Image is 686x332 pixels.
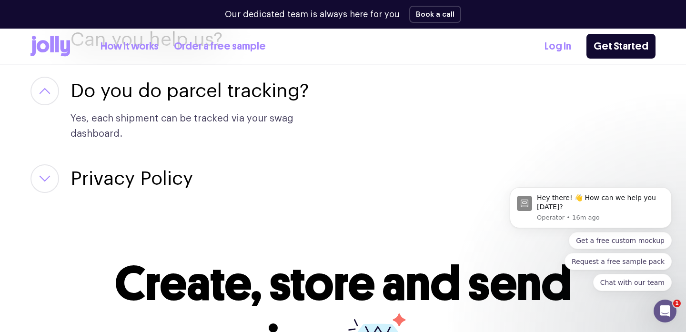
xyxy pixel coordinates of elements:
[673,300,681,307] span: 1
[409,6,461,23] button: Book a call
[545,39,571,54] a: Log In
[101,39,159,54] a: How it works
[71,164,193,193] button: Privacy Policy
[174,39,266,54] a: Order a free sample
[586,34,656,59] a: Get Started
[495,114,686,306] iframe: Intercom notifications message
[71,111,314,141] p: Yes, each shipment can be tracked via your swag dashboard.
[654,300,676,322] iframe: Intercom live chat
[225,8,400,21] p: Our dedicated team is always here for you
[71,77,309,105] button: Do you do parcel tracking?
